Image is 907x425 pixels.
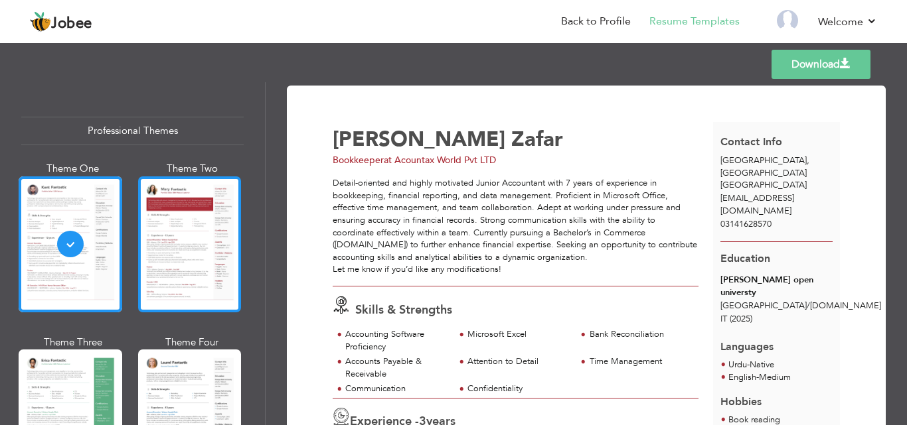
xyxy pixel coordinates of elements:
[777,10,798,31] img: Profile Img
[818,14,877,30] a: Welcome
[728,359,747,371] span: Urdu
[730,313,752,325] span: (2025)
[728,359,774,372] li: Native
[807,300,810,312] span: /
[345,328,447,353] div: Accounting Software Proficiency
[747,359,750,371] span: -
[756,371,759,383] span: -
[720,300,881,312] span: [GEOGRAPHIC_DATA] [DOMAIN_NAME]
[333,154,384,166] span: Bookkeeper
[21,162,125,176] div: Theme One
[561,14,631,29] a: Back to Profile
[728,371,791,385] li: Medium
[720,135,782,149] span: Contact Info
[720,218,772,230] span: 03141628570
[720,330,774,355] span: Languages
[720,274,833,298] div: [PERSON_NAME] open universty
[720,179,807,191] span: [GEOGRAPHIC_DATA]
[720,313,727,325] span: IT
[30,11,51,32] img: jobee.io
[345,383,447,395] div: Communication
[467,383,569,395] div: Confidentiality
[384,154,496,166] span: at Acountax World Pvt LTD
[649,14,740,29] a: Resume Templates
[728,371,756,383] span: English
[467,355,569,368] div: Attention to Detail
[807,154,809,166] span: ,
[141,162,244,176] div: Theme Two
[772,50,870,79] a: Download
[511,125,563,153] span: Zafar
[21,335,125,349] div: Theme Three
[355,302,452,318] span: Skills & Strengths
[720,395,762,409] span: Hobbies
[141,335,244,349] div: Theme Four
[30,11,92,32] a: Jobee
[720,154,807,166] span: [GEOGRAPHIC_DATA]
[590,355,691,368] div: Time Management
[467,328,569,341] div: Microsoft Excel
[713,154,840,192] div: [GEOGRAPHIC_DATA]
[590,328,691,341] div: Bank Reconciliation
[720,251,770,266] span: Education
[333,177,699,276] div: Detail-oriented and highly motivated Junior Accountant with 7 years of experience in bookkeeping,...
[720,192,794,217] span: [EMAIL_ADDRESS][DOMAIN_NAME]
[333,125,505,153] span: [PERSON_NAME]
[345,355,447,380] div: Accounts Payable & Receivable
[21,117,244,145] div: Professional Themes
[51,17,92,31] span: Jobee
